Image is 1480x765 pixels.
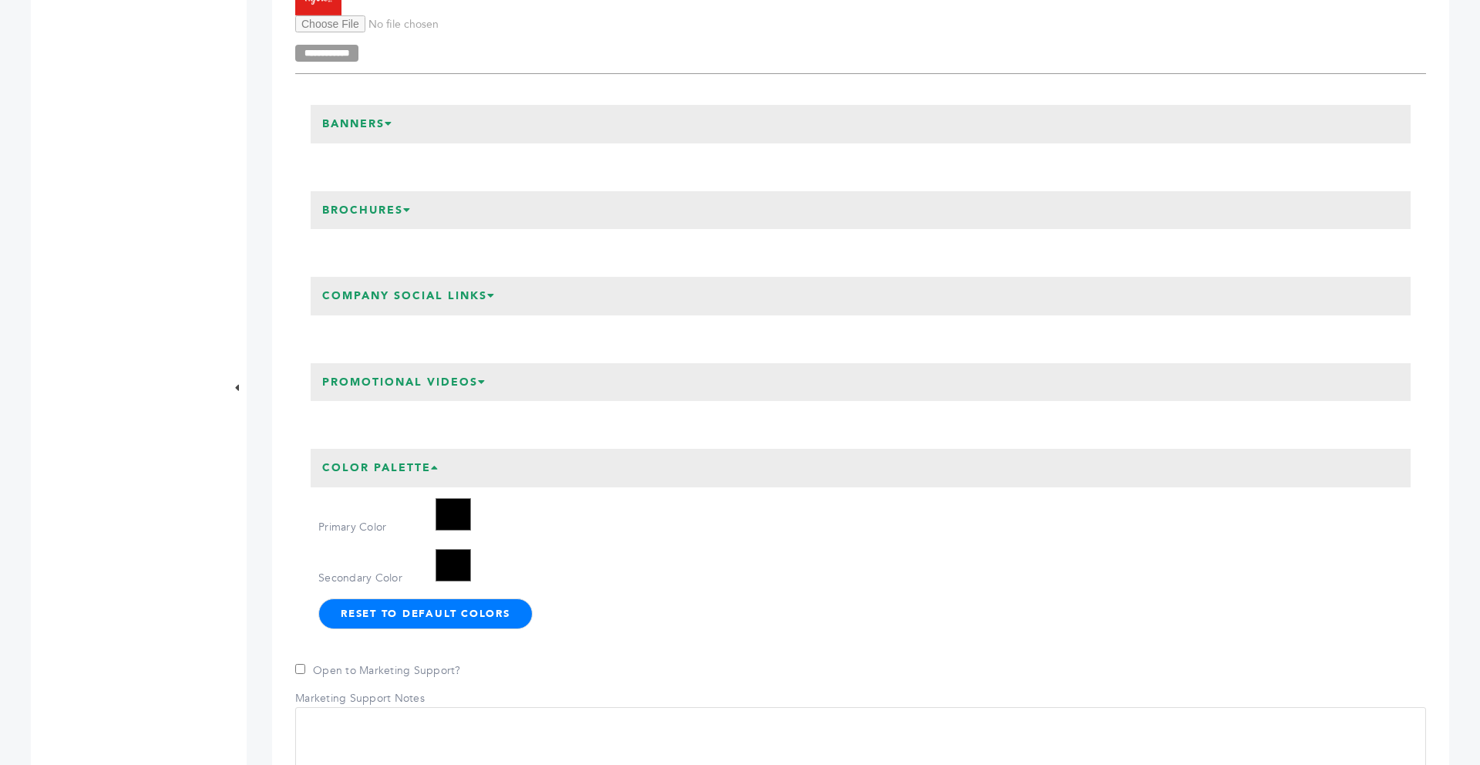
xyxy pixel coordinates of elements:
[311,277,507,315] h3: Company Social Links
[295,663,461,679] label: Open to Marketing Support?
[318,598,533,629] button: Reset to Default Colors
[311,105,405,143] h3: Banners
[295,664,305,674] input: Open to Marketing Support?
[311,363,498,402] h3: Promotional Videos
[318,520,426,535] label: Primary Color
[311,449,451,487] h3: Color Palette
[311,191,423,230] h3: Brochures
[318,571,426,586] label: Secondary Color
[295,691,425,706] label: Marketing Support Notes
